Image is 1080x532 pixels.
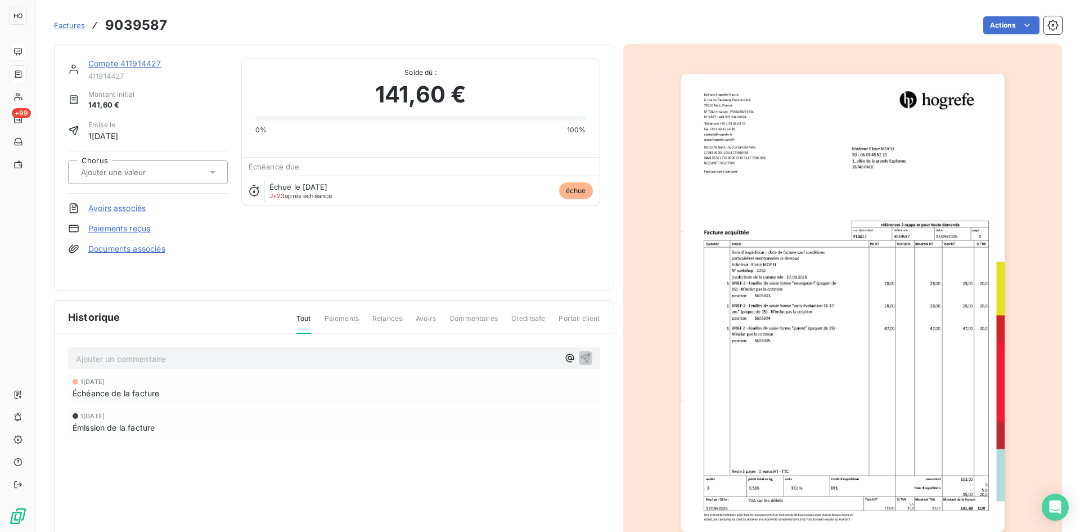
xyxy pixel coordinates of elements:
[88,90,134,100] span: Montant initial
[73,422,155,433] span: Émission de la facture
[559,314,600,333] span: Portail client
[88,203,146,214] a: Avoirs associés
[375,78,466,111] span: 141,60 €
[372,314,402,333] span: Relances
[80,378,105,385] span: 1[DATE]
[449,314,498,333] span: Commentaires
[249,162,300,171] span: Échéance due
[88,71,228,81] span: 411914427
[681,74,1005,532] img: invoice_thumbnail
[269,192,285,200] span: J+23
[80,413,105,419] span: 1[DATE]
[54,20,85,31] a: Factures
[255,68,586,78] span: Solde dû :
[296,314,311,334] span: Tout
[269,193,332,199] span: après échéance
[105,15,167,35] h3: 9039587
[255,125,267,135] span: 0%
[416,314,436,333] span: Avoirs
[54,21,85,30] span: Factures
[511,314,546,333] span: Creditsafe
[73,387,159,399] span: Échéance de la facture
[9,507,27,525] img: Logo LeanPay
[983,16,1039,34] button: Actions
[88,59,161,68] a: Compte 411914427
[269,182,327,191] span: Échue le [DATE]
[88,100,134,111] span: 141,60 €
[88,223,150,234] a: Paiements reçus
[68,310,120,325] span: Historique
[325,314,359,333] span: Paiements
[80,167,193,177] input: Ajouter une valeur
[88,243,165,254] a: Documents associés
[559,182,593,199] span: échue
[88,120,118,130] span: Émise le
[9,7,27,25] div: HO
[1042,494,1069,521] div: Open Intercom Messenger
[567,125,586,135] span: 100%
[88,130,118,142] span: 1[DATE]
[12,108,31,118] span: +99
